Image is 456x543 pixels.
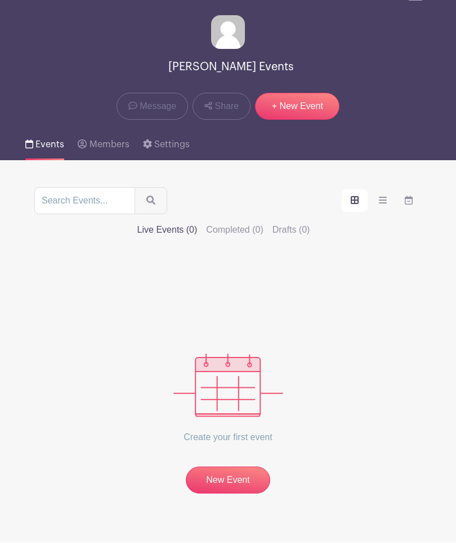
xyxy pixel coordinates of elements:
[173,354,283,418] img: events_empty-56550af544ae17c43cc50f3ebafa394433d06d5f1891c01edc4b5d1d59cfda54.svg
[25,129,64,161] a: Events
[272,224,310,237] label: Drafts (0)
[215,100,239,114] span: Share
[35,141,64,150] span: Events
[173,418,283,458] p: Create your first event
[206,224,263,237] label: Completed (0)
[34,188,135,215] input: Search Events...
[154,141,190,150] span: Settings
[137,224,319,237] div: filters
[168,58,294,77] span: [PERSON_NAME] Events
[140,100,176,114] span: Message
[193,93,251,120] a: Share
[137,224,198,237] label: Live Events (0)
[211,16,245,49] img: default-ce2991bfa6775e67f084385cd625a349d9dcbb7a52a09fb2fda1e96e2d18dcdb.png
[186,467,270,494] a: New Event
[255,93,339,120] a: + New Event
[90,141,129,150] span: Members
[143,129,190,161] a: Settings
[342,190,422,212] div: order and view
[117,93,188,120] a: Message
[78,129,129,161] a: Members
